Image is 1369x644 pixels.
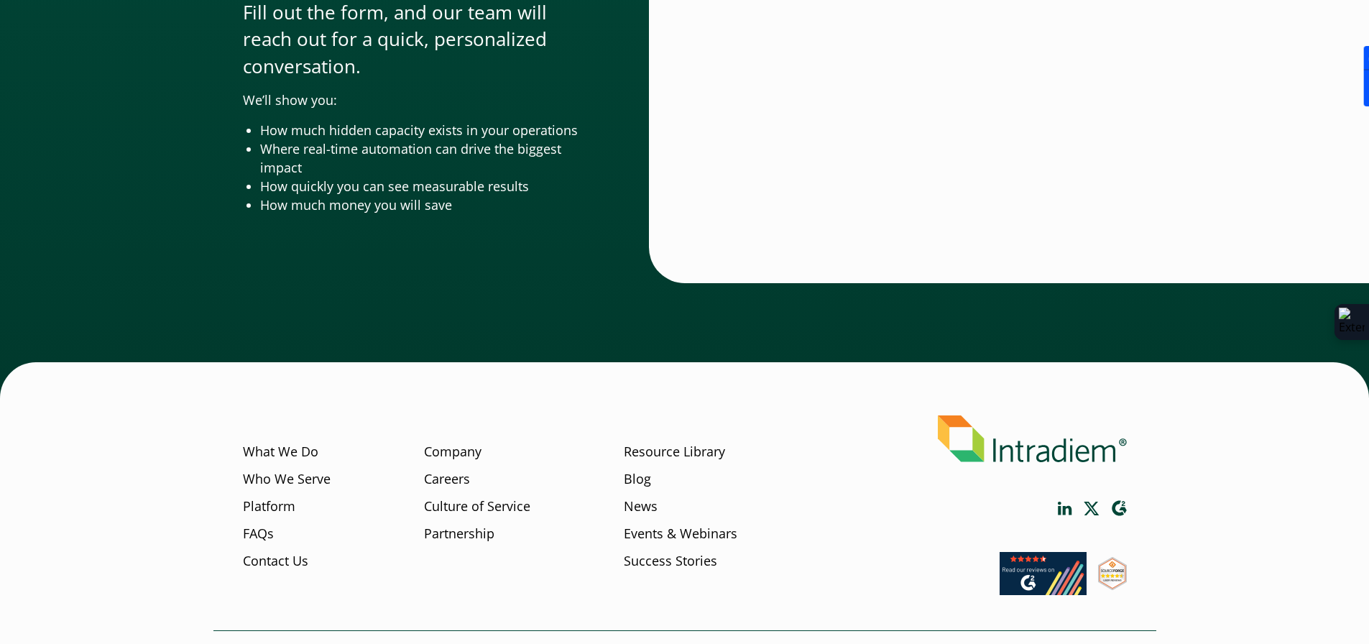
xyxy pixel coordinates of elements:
a: Platform [243,497,295,516]
a: Blog [624,470,651,489]
a: Careers [424,470,470,489]
li: How quickly you can see measurable results [260,178,591,196]
li: How much hidden capacity exists in your operations [260,121,591,140]
img: SourceForge User Reviews [1098,557,1127,590]
a: Link opens in a new window [1098,576,1127,594]
a: Partnership [424,525,494,543]
a: Who We Serve [243,470,331,489]
a: Culture of Service [424,497,530,516]
a: FAQs [243,525,274,543]
img: Read our reviews on G2 [1000,552,1087,595]
li: Where real-time automation can drive the biggest impact [260,140,591,178]
a: News [624,497,658,516]
img: Intradiem [938,415,1127,462]
a: Link opens in a new window [1084,502,1100,515]
a: Link opens in a new window [1111,500,1127,517]
a: Contact Us [243,552,308,571]
a: What We Do [243,443,318,461]
a: Resource Library [624,443,725,461]
a: Link opens in a new window [1058,502,1072,515]
a: Events & Webinars [624,525,737,543]
a: Success Stories [624,552,717,571]
li: How much money you will save [260,196,591,215]
img: Extension Icon [1339,308,1365,336]
p: We’ll show you: [243,91,591,110]
a: Company [424,443,481,461]
a: Link opens in a new window [1000,581,1087,599]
